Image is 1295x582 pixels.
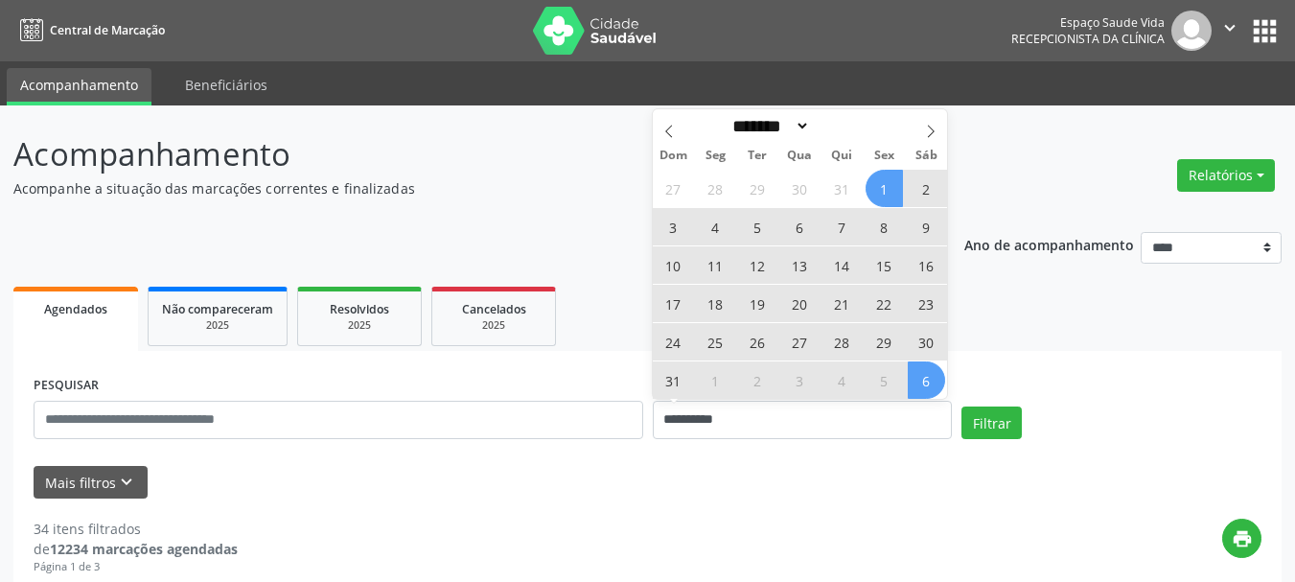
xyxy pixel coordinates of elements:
span: Julho 30, 2025 [781,170,819,207]
p: Acompanhe a situação das marcações correntes e finalizadas [13,178,901,198]
div: 2025 [312,318,407,333]
span: Sáb [905,150,947,162]
span: Agosto 30, 2025 [908,323,945,361]
span: Agosto 13, 2025 [781,246,819,284]
select: Month [727,116,811,136]
span: Agosto 23, 2025 [908,285,945,322]
span: Agosto 21, 2025 [823,285,861,322]
span: Qua [778,150,821,162]
span: Agendados [44,301,107,317]
span: Agosto 20, 2025 [781,285,819,322]
a: Central de Marcação [13,14,165,46]
span: Agosto 4, 2025 [697,208,734,245]
button: Mais filtroskeyboard_arrow_down [34,466,148,500]
span: Agosto 16, 2025 [908,246,945,284]
span: Resolvidos [330,301,389,317]
span: Agosto 27, 2025 [781,323,819,361]
div: 2025 [446,318,542,333]
span: Julho 28, 2025 [697,170,734,207]
span: Setembro 4, 2025 [823,361,861,399]
span: Julho 29, 2025 [739,170,776,207]
span: Julho 27, 2025 [655,170,692,207]
span: Agosto 9, 2025 [908,208,945,245]
span: Agosto 19, 2025 [739,285,776,322]
span: Ter [736,150,778,162]
span: Agosto 12, 2025 [739,246,776,284]
button:  [1212,11,1248,51]
span: Agosto 29, 2025 [866,323,903,361]
span: Dom [653,150,695,162]
div: 2025 [162,318,273,333]
label: PESQUISAR [34,371,99,401]
span: Agosto 5, 2025 [739,208,776,245]
span: Agosto 1, 2025 [866,170,903,207]
div: de [34,539,238,559]
strong: 12234 marcações agendadas [50,540,238,558]
span: Cancelados [462,301,526,317]
button: print [1222,519,1261,558]
div: Página 1 de 3 [34,559,238,575]
span: Agosto 14, 2025 [823,246,861,284]
i:  [1219,17,1240,38]
span: Sex [863,150,905,162]
span: Agosto 7, 2025 [823,208,861,245]
span: Agosto 15, 2025 [866,246,903,284]
span: Agosto 6, 2025 [781,208,819,245]
span: Agosto 17, 2025 [655,285,692,322]
span: Agosto 28, 2025 [823,323,861,361]
img: img [1171,11,1212,51]
button: apps [1248,14,1282,48]
span: Setembro 1, 2025 [697,361,734,399]
span: Agosto 24, 2025 [655,323,692,361]
span: Agosto 3, 2025 [655,208,692,245]
span: Qui [821,150,863,162]
input: Year [810,116,873,136]
a: Acompanhamento [7,68,151,105]
span: Setembro 6, 2025 [908,361,945,399]
span: Agosto 8, 2025 [866,208,903,245]
span: Agosto 25, 2025 [697,323,734,361]
p: Acompanhamento [13,130,901,178]
span: Setembro 2, 2025 [739,361,776,399]
span: Seg [694,150,736,162]
span: Agosto 10, 2025 [655,246,692,284]
button: Filtrar [961,407,1022,439]
span: Agosto 11, 2025 [697,246,734,284]
span: Agosto 26, 2025 [739,323,776,361]
span: Central de Marcação [50,22,165,38]
i: print [1232,528,1253,549]
span: Não compareceram [162,301,273,317]
p: Ano de acompanhamento [964,232,1134,256]
div: 34 itens filtrados [34,519,238,539]
span: Agosto 22, 2025 [866,285,903,322]
span: Agosto 18, 2025 [697,285,734,322]
a: Beneficiários [172,68,281,102]
span: Setembro 3, 2025 [781,361,819,399]
i: keyboard_arrow_down [116,472,137,493]
span: Agosto 2, 2025 [908,170,945,207]
span: Setembro 5, 2025 [866,361,903,399]
span: Julho 31, 2025 [823,170,861,207]
div: Espaço Saude Vida [1011,14,1165,31]
span: Agosto 31, 2025 [655,361,692,399]
button: Relatórios [1177,159,1275,192]
span: Recepcionista da clínica [1011,31,1165,47]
